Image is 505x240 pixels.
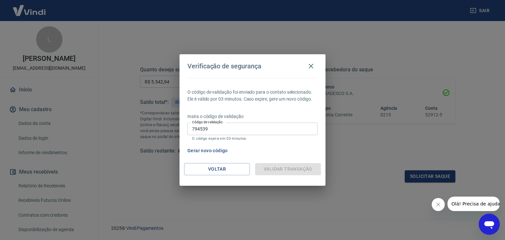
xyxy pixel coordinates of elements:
[184,163,250,175] button: Voltar
[479,214,500,235] iframe: Botão para abrir a janela de mensagens
[447,197,500,211] iframe: Mensagem da empresa
[187,89,318,103] p: O código de validação foi enviado para o contato selecionado. Ele é válido por 03 minutos. Caso e...
[185,145,230,157] button: Gerar novo código
[192,120,223,125] label: Código de validação
[432,198,445,211] iframe: Fechar mensagem
[187,62,261,70] h4: Verificação de segurança
[4,5,55,10] span: Olá! Precisa de ajuda?
[192,136,313,141] p: O código expira em 03 minutos.
[187,113,318,120] p: Insira o código de validação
